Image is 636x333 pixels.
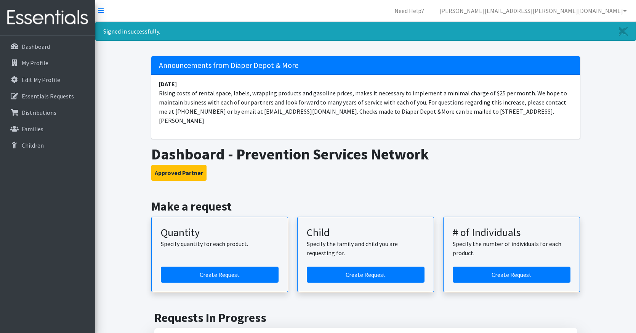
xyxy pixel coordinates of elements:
[388,3,430,18] a: Need Help?
[3,88,92,104] a: Essentials Requests
[22,109,56,116] p: Distributions
[22,125,43,133] p: Families
[95,22,636,41] div: Signed in successfully.
[161,267,279,283] a: Create a request by quantity
[159,80,177,88] strong: [DATE]
[3,121,92,137] a: Families
[22,92,74,100] p: Essentials Requests
[151,56,580,75] h5: Announcements from Diaper Depot & More
[307,226,425,239] h3: Child
[453,239,570,257] p: Specify the number of individuals for each product.
[22,43,50,50] p: Dashboard
[611,22,636,40] a: Close
[453,226,570,239] h3: # of Individuals
[3,138,92,153] a: Children
[161,226,279,239] h3: Quantity
[151,145,580,163] h1: Dashboard - Prevention Services Network
[3,105,92,120] a: Distributions
[307,267,425,283] a: Create a request for a child or family
[433,3,633,18] a: [PERSON_NAME][EMAIL_ADDRESS][PERSON_NAME][DOMAIN_NAME]
[453,267,570,283] a: Create a request by number of individuals
[22,142,44,149] p: Children
[3,55,92,71] a: My Profile
[151,199,580,214] h2: Make a request
[22,76,60,84] p: Edit My Profile
[154,310,577,325] h2: Requests In Progress
[307,239,425,257] p: Specify the family and child you are requesting for.
[3,39,92,54] a: Dashboard
[151,75,580,130] li: Rising costs of rental space, labels, wrapping products and gasoline prices, makes it necessary t...
[161,239,279,248] p: Specify quantity for each product.
[22,59,48,67] p: My Profile
[151,165,207,181] button: Approved Partner
[3,72,92,87] a: Edit My Profile
[3,5,92,31] img: HumanEssentials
